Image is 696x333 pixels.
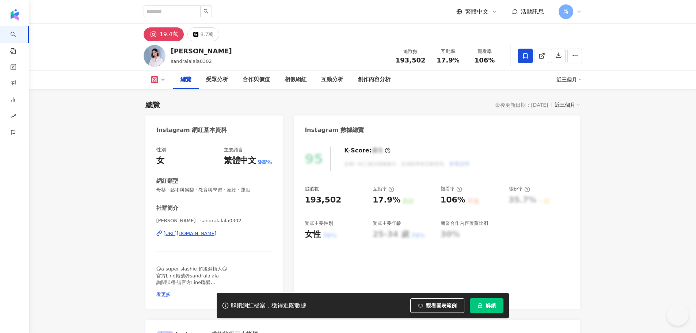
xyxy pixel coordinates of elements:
span: sandralalala0302 [171,58,212,64]
span: search [204,9,209,14]
div: 193,502 [305,194,341,206]
img: KOL Avatar [144,45,166,67]
div: 解鎖網紅檔案，獲得進階數據 [231,302,307,310]
div: 性別 [156,147,166,153]
span: 98% [258,158,272,166]
div: 19.4萬 [160,29,179,39]
span: lock [478,303,483,308]
div: 追蹤數 [396,48,426,55]
span: rise [10,109,16,125]
span: 17.9% [437,57,459,64]
div: Instagram 網紅基本資料 [156,126,227,134]
span: 😊a super slashie 超級斜槓人😊 官方Line帳號@sandralalala 詢問課程-請官方Line聯繫 工作邀約-請ig私訊或email tw-film-team@[EMAIL... [156,266,235,311]
span: 看更多 [156,292,171,297]
div: 女性 [305,229,321,240]
div: 繁體中文 [224,155,256,166]
button: 觀看圖表範例 [410,298,464,313]
a: [URL][DOMAIN_NAME] [156,230,272,237]
div: 總覽 [180,75,191,84]
div: 互動分析 [321,75,343,84]
div: [URL][DOMAIN_NAME] [164,230,217,237]
div: 互動率 [373,186,394,192]
div: 106% [441,194,465,206]
div: 17.9% [373,194,400,206]
span: 193,502 [396,56,426,64]
span: 繁體中文 [465,8,488,16]
div: 8.7萬 [200,29,213,39]
div: 網紅類型 [156,177,178,185]
div: 主要語言 [224,147,243,153]
div: 受眾主要年齡 [373,220,401,227]
button: 19.4萬 [144,27,184,41]
span: 新 [563,8,568,16]
div: 總覽 [145,100,160,110]
div: [PERSON_NAME] [171,46,232,56]
div: 合作與價值 [243,75,270,84]
img: logo icon [9,9,20,20]
div: 創作內容分析 [358,75,391,84]
span: 解鎖 [486,303,496,309]
div: 商業合作內容覆蓋比例 [441,220,488,227]
div: K-Score : [344,147,391,155]
span: 106% [475,57,495,64]
div: 漲粉率 [509,186,530,192]
span: 觀看圖表範例 [426,303,457,309]
div: 受眾分析 [206,75,228,84]
div: 觀看率 [441,186,462,192]
div: 近三個月 [555,100,580,110]
span: 活動訊息 [521,8,544,15]
div: Instagram 數據總覽 [305,126,364,134]
span: 母嬰 · 藝術與娛樂 · 教育與學習 · 寵物 · 運動 [156,187,272,193]
div: 社群簡介 [156,204,178,212]
div: 受眾主要性別 [305,220,333,227]
div: 相似網紅 [285,75,307,84]
span: [PERSON_NAME] | sandralalala0302 [156,217,272,224]
div: 互動率 [434,48,462,55]
div: 追蹤數 [305,186,319,192]
a: search [10,26,25,55]
div: 觀看率 [471,48,499,55]
div: 最後更新日期：[DATE] [495,102,548,108]
button: 解鎖 [470,298,503,313]
button: 8.7萬 [187,27,219,41]
div: 女 [156,155,164,166]
div: 近三個月 [556,74,582,86]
